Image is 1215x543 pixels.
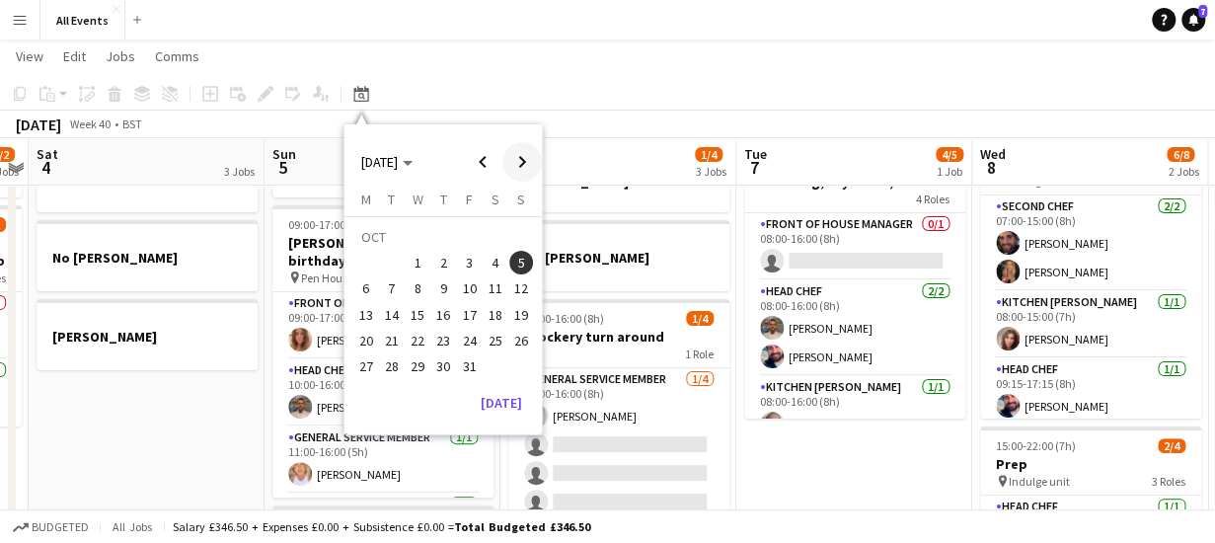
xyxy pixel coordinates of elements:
[458,354,482,378] span: 31
[431,277,455,301] span: 9
[1158,438,1185,453] span: 2/4
[492,191,499,208] span: S
[301,271,353,285] span: Pen House
[431,354,455,378] span: 30
[440,191,447,208] span: T
[483,250,508,275] button: 04-10-2025
[509,303,533,327] span: 19
[456,250,482,275] button: 03-10-2025
[456,275,482,301] button: 10-10-2025
[1152,474,1185,489] span: 3 Roles
[405,275,430,301] button: 08-10-2025
[406,329,429,352] span: 22
[37,299,258,370] app-job-card: [PERSON_NAME]
[361,153,398,171] span: [DATE]
[473,387,530,419] button: [DATE]
[16,115,61,134] div: [DATE]
[430,328,456,353] button: 23-10-2025
[980,126,1201,419] div: 07:00-17:15 (10h15m)4/4Prep Indulge unit3 RolesSecond Chef2/207:00-15:00 (8h)[PERSON_NAME][PERSON...
[980,291,1201,358] app-card-role: Kitchen [PERSON_NAME]1/108:00-15:00 (7h)[PERSON_NAME]
[413,191,423,208] span: W
[744,213,965,280] app-card-role: Front of House Manager0/108:00-16:00 (8h)
[405,250,430,275] button: 01-10-2025
[430,353,456,379] button: 30-10-2025
[272,234,494,270] h3: [PERSON_NAME] 50th birthday lunch x 18 - [GEOGRAPHIC_DATA]
[502,142,542,182] button: Next month
[458,251,482,274] span: 3
[272,145,296,163] span: Sun
[508,328,729,346] h3: Crockery turn around
[430,302,456,328] button: 16-10-2025
[458,277,482,301] span: 10
[40,1,125,39] button: All Events
[406,354,429,378] span: 29
[380,354,404,378] span: 28
[388,191,395,208] span: T
[508,220,729,291] app-job-card: No [PERSON_NAME]
[155,47,199,65] span: Comms
[379,328,405,353] button: 21-10-2025
[509,251,533,274] span: 5
[360,191,370,208] span: M
[272,359,494,427] app-card-role: Head Chef1/110:00-16:00 (6h)[PERSON_NAME]
[744,126,965,419] app-job-card: 08:00-16:00 (8h)4/5Kitchen reset, Order receiving, dry stock, bread and cake day4 RolesFront of H...
[106,47,135,65] span: Jobs
[272,205,494,498] div: 09:00-17:00 (8h)4/4[PERSON_NAME] 50th birthday lunch x 18 - [GEOGRAPHIC_DATA] Pen House4 RolesFro...
[430,275,456,301] button: 09-10-2025
[744,376,965,443] app-card-role: Kitchen [PERSON_NAME]1/108:00-16:00 (8h)[PERSON_NAME]
[685,347,714,361] span: 1 Role
[1198,5,1207,18] span: 7
[1168,164,1198,179] div: 2 Jobs
[352,224,534,250] td: OCT
[980,358,1201,426] app-card-role: Head Chef1/109:15-17:15 (8h)[PERSON_NAME]
[916,192,949,206] span: 4 Roles
[354,354,378,378] span: 27
[483,328,508,353] button: 25-10-2025
[430,250,456,275] button: 02-10-2025
[741,156,767,179] span: 7
[37,145,58,163] span: Sat
[224,164,255,179] div: 3 Jobs
[10,516,92,538] button: Budgeted
[98,43,143,69] a: Jobs
[55,43,94,69] a: Edit
[508,328,534,353] button: 26-10-2025
[37,220,258,291] app-job-card: No [PERSON_NAME]
[980,455,1201,473] h3: Prep
[354,303,378,327] span: 13
[458,329,482,352] span: 24
[380,303,404,327] span: 14
[484,303,507,327] span: 18
[431,303,455,327] span: 16
[354,277,378,301] span: 6
[456,328,482,353] button: 24-10-2025
[380,277,404,301] span: 7
[483,302,508,328] button: 18-10-2025
[454,519,590,534] span: Total Budgeted £346.50
[352,302,378,328] button: 13-10-2025
[354,329,378,352] span: 20
[977,156,1006,179] span: 8
[695,147,722,162] span: 1/4
[406,303,429,327] span: 15
[508,275,534,301] button: 12-10-2025
[508,250,534,275] button: 05-10-2025
[509,329,533,352] span: 26
[483,275,508,301] button: 11-10-2025
[484,277,507,301] span: 11
[517,191,525,208] span: S
[744,280,965,376] app-card-role: Head Chef2/208:00-16:00 (8h)[PERSON_NAME][PERSON_NAME]
[431,329,455,352] span: 23
[509,277,533,301] span: 12
[8,43,51,69] a: View
[380,329,404,352] span: 21
[686,311,714,326] span: 1/4
[63,47,86,65] span: Edit
[1009,474,1070,489] span: Indulge unit
[352,353,378,379] button: 27-10-2025
[980,145,1006,163] span: Wed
